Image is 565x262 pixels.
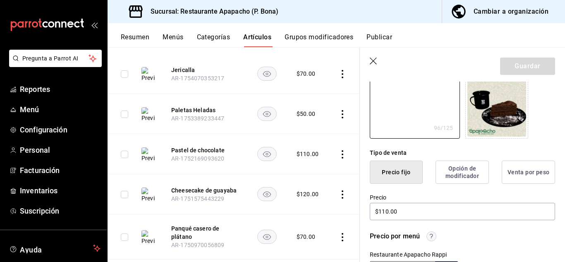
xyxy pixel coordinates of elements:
img: Preview [141,107,155,122]
button: availability-product [257,187,277,201]
button: availability-product [257,147,277,161]
input: $0.00 [370,203,555,220]
div: Tipo de venta [370,149,555,157]
button: Menús [163,33,183,47]
button: Venta por peso [502,161,555,184]
button: Precio fijo [370,161,423,184]
img: Preview [141,187,155,202]
button: edit-product-location [171,186,237,195]
span: AR-1750970056809 [171,242,224,248]
span: AR-1751575443229 [171,195,224,202]
span: Personal [20,144,101,156]
button: Artículos [243,33,271,47]
button: Resumen [121,33,149,47]
span: Pregunta a Parrot AI [22,54,89,63]
span: Facturación [20,165,101,176]
img: Preview [141,67,155,82]
h3: Sucursal: Restaurante Apapacho (P. Bona) [144,7,278,17]
button: open_drawer_menu [91,22,98,28]
button: Pregunta a Parrot AI [9,50,102,67]
span: Suscripción [20,205,101,216]
button: Grupos modificadores [285,33,353,47]
span: AR-1752169093620 [171,155,224,162]
div: $ 120.00 [297,190,318,198]
div: navigation tabs [121,33,565,47]
div: $ 110.00 [297,150,318,158]
img: Preview [141,230,155,245]
button: actions [338,190,347,199]
span: Reportes [20,84,101,95]
div: Cambiar a organización [474,6,548,17]
button: Publicar [366,33,392,47]
div: Precio por menú [370,231,420,241]
button: actions [338,70,347,78]
span: Configuración [20,124,101,135]
label: Precio [370,195,555,200]
img: Preview [467,78,526,137]
span: AR-1754070353217 [171,75,224,82]
a: Pregunta a Parrot AI [6,60,102,69]
button: Opción de modificador [436,161,489,184]
div: $ 70.00 [297,70,315,78]
span: Ayuda [20,243,90,253]
button: edit-product-location [171,106,237,114]
div: 96 /125 [434,124,453,132]
div: $ 50.00 [297,110,315,118]
div: Restaurante Apapacho Rappi [370,251,458,258]
div: $ 70.00 [297,233,315,241]
button: edit-product-location [171,66,237,74]
img: Preview [141,147,155,162]
button: edit-product-location [171,146,237,154]
button: actions [338,110,347,118]
button: availability-product [257,230,277,244]
button: availability-product [257,107,277,121]
span: AR-1753389233447 [171,115,224,122]
button: edit-product-location [171,224,237,241]
button: availability-product [257,67,277,81]
span: Inventarios [20,185,101,196]
span: Menú [20,104,101,115]
button: actions [338,150,347,159]
button: actions [338,233,347,241]
button: Categorías [197,33,230,47]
